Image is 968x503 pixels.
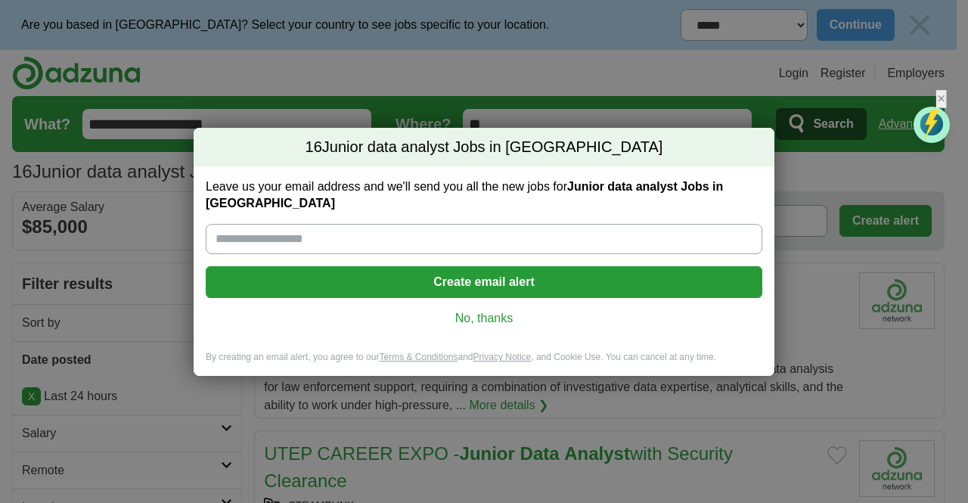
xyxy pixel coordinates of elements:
[194,128,774,167] h2: Junior data analyst Jobs in [GEOGRAPHIC_DATA]
[379,352,458,362] a: Terms & Conditions
[306,137,322,158] span: 16
[206,266,762,298] button: Create email alert
[218,310,750,327] a: No, thanks
[194,351,774,376] div: By creating an email alert, you agree to our and , and Cookie Use. You can cancel at any time.
[473,352,532,362] a: Privacy Notice
[206,179,762,212] label: Leave us your email address and we'll send you all the new jobs for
